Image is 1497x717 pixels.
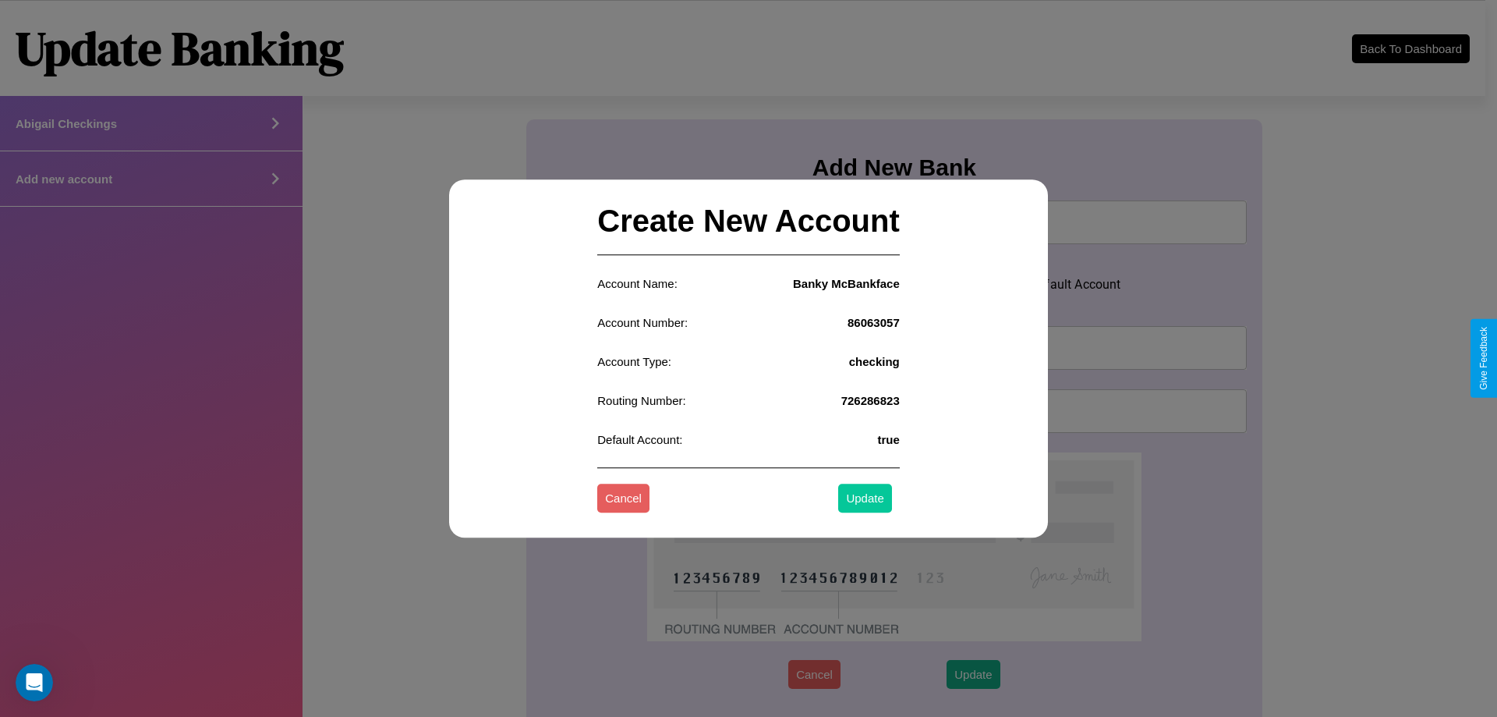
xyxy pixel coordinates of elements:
p: Account Number: [597,312,688,333]
p: Account Type: [597,351,671,372]
iframe: Intercom live chat [16,664,53,701]
p: Routing Number: [597,390,685,411]
p: Default Account: [597,429,682,450]
h4: true [877,433,899,446]
h4: 726286823 [841,394,900,407]
h4: checking [849,355,900,368]
p: Account Name: [597,273,678,294]
button: Cancel [597,485,649,513]
h2: Create New Account [597,188,900,255]
div: Give Feedback [1478,327,1489,390]
h4: 86063057 [848,316,900,329]
h4: Banky McBankface [793,277,900,290]
button: Update [838,485,891,513]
